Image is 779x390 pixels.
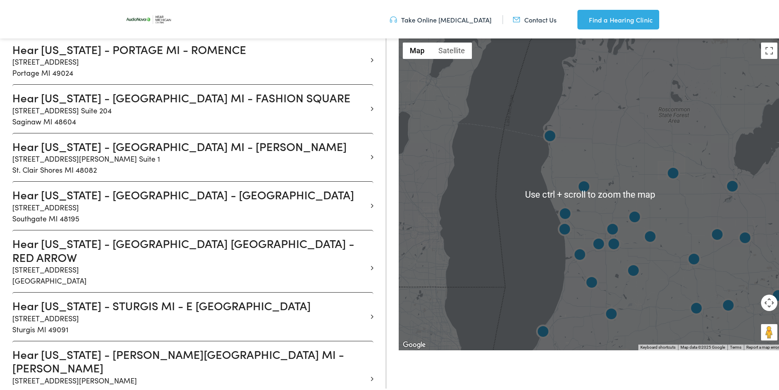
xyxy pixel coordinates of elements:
[12,200,367,222] p: [STREET_ADDRESS] Southgate MI 48195
[12,235,367,284] a: Hear [US_STATE] - [GEOGRAPHIC_DATA] [GEOGRAPHIC_DATA] - RED ARROW [STREET_ADDRESS][GEOGRAPHIC_DATA]
[12,41,367,77] a: Hear [US_STATE] - PORTAGE MI - ROMENCE [STREET_ADDRESS]Portage MI 49024
[12,89,367,103] h3: Hear [US_STATE] - [GEOGRAPHIC_DATA] MI - FASHION SQUARE
[12,262,367,284] p: [STREET_ADDRESS] [GEOGRAPHIC_DATA]
[12,186,367,200] h3: Hear [US_STATE] - [GEOGRAPHIC_DATA] - [GEOGRAPHIC_DATA]
[12,138,367,174] a: Hear [US_STATE] - [GEOGRAPHIC_DATA] MI - [PERSON_NAME] [STREET_ADDRESS][PERSON_NAME] Suite 1St. C...
[12,235,367,262] h3: Hear [US_STATE] - [GEOGRAPHIC_DATA] [GEOGRAPHIC_DATA] - RED ARROW
[577,13,585,23] img: utility icon
[12,41,367,55] h3: Hear [US_STATE] - PORTAGE MI - ROMENCE
[513,14,520,23] img: utility icon
[12,311,367,333] p: [STREET_ADDRESS] Sturgis MI 49091
[12,186,367,222] a: Hear [US_STATE] - [GEOGRAPHIC_DATA] - [GEOGRAPHIC_DATA] [STREET_ADDRESS]Southgate MI 48195
[390,14,492,23] a: Take Online [MEDICAL_DATA]
[12,103,367,125] p: [STREET_ADDRESS] Suite 204 Saginaw MI 48604
[12,297,367,311] h3: Hear [US_STATE] - STURGIS MI - E [GEOGRAPHIC_DATA]
[513,14,557,23] a: Contact Us
[390,14,397,23] img: utility icon
[12,54,367,77] p: [STREET_ADDRESS] Portage MI 49024
[12,346,367,373] h3: Hear [US_STATE] - [PERSON_NAME][GEOGRAPHIC_DATA] MI - [PERSON_NAME]
[577,8,659,28] a: Find a Hearing Clinic
[12,297,367,333] a: Hear [US_STATE] - STURGIS MI - E [GEOGRAPHIC_DATA] [STREET_ADDRESS]Sturgis MI 49091
[12,138,367,152] h3: Hear [US_STATE] - [GEOGRAPHIC_DATA] MI - [PERSON_NAME]
[12,89,367,125] a: Hear [US_STATE] - [GEOGRAPHIC_DATA] MI - FASHION SQUARE [STREET_ADDRESS] Suite 204Saginaw MI 48604
[12,151,367,174] p: [STREET_ADDRESS][PERSON_NAME] Suite 1 St. Clair Shores MI 48082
